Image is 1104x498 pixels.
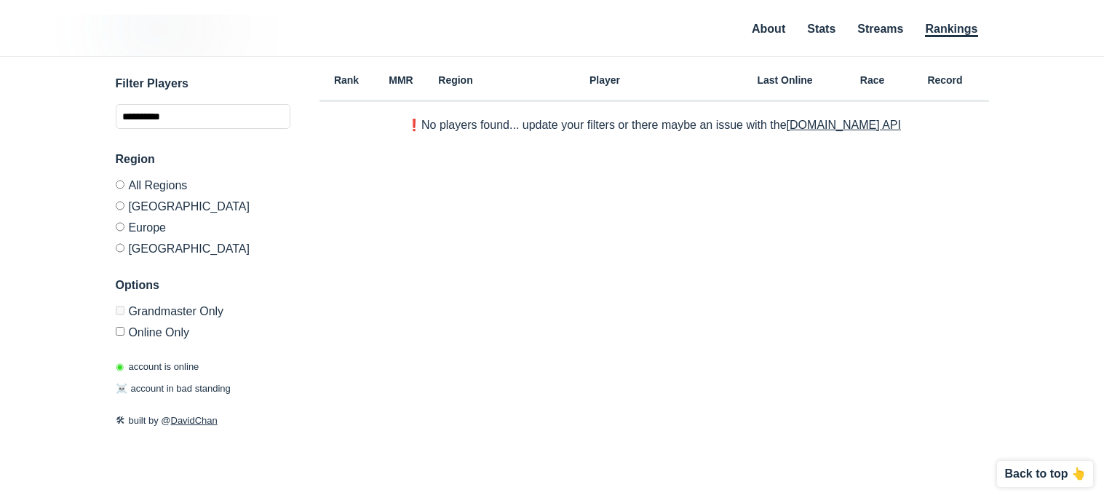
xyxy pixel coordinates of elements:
a: Rankings [925,23,977,37]
h6: Region [429,75,483,85]
label: All Regions [116,180,290,195]
h6: Rank [319,75,374,85]
img: SC2 Revealed [116,15,225,43]
h3: Options [116,277,290,294]
h6: Record [902,75,989,85]
label: Europe [116,216,290,237]
a: Streams [857,23,903,35]
h6: Race [843,75,902,85]
input: [GEOGRAPHIC_DATA] [116,201,125,210]
input: [GEOGRAPHIC_DATA] [116,243,125,253]
label: [GEOGRAPHIC_DATA] [116,195,290,216]
span: ☠️ [116,383,127,394]
label: Only Show accounts currently in Grandmaster [116,306,290,321]
input: Grandmaster Only [116,306,125,315]
input: All Regions [116,180,125,189]
h6: MMR [374,75,429,85]
a: About [752,23,785,35]
label: [GEOGRAPHIC_DATA] [116,237,290,255]
a: Stats [807,23,835,35]
span: 🛠 [116,415,125,426]
p: Back to top 👆 [1004,468,1086,480]
input: Europe [116,222,125,232]
p: account is online [116,360,199,374]
input: Online Only [116,327,125,336]
p: built by @ [116,414,290,428]
h3: Filter Players [116,75,290,92]
a: [DOMAIN_NAME] API [787,119,901,131]
label: Only show accounts currently laddering [116,321,290,339]
h6: Last Online [727,75,843,85]
span: ◉ [116,361,124,372]
p: ❗️No players found... update your filters or there maybe an issue with the [407,119,901,131]
a: DavidChan [171,415,218,426]
p: account in bad standing [116,382,231,396]
h3: Region [116,151,290,168]
h6: Player [483,75,727,85]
